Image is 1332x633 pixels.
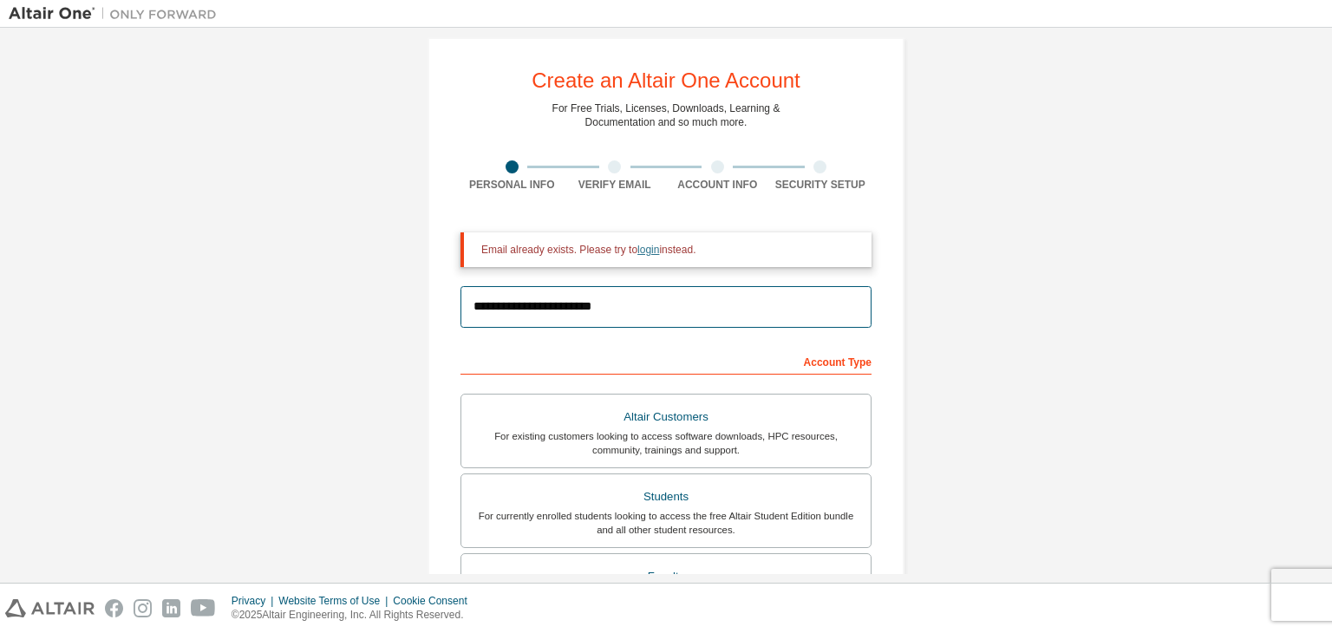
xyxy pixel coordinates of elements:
[232,594,278,608] div: Privacy
[472,429,860,457] div: For existing customers looking to access software downloads, HPC resources, community, trainings ...
[472,564,860,589] div: Faculty
[481,243,858,257] div: Email already exists. Please try to instead.
[460,347,872,375] div: Account Type
[191,599,216,617] img: youtube.svg
[472,485,860,509] div: Students
[393,594,477,608] div: Cookie Consent
[232,608,478,623] p: © 2025 Altair Engineering, Inc. All Rights Reserved.
[769,178,872,192] div: Security Setup
[460,178,564,192] div: Personal Info
[564,178,667,192] div: Verify Email
[9,5,225,23] img: Altair One
[472,405,860,429] div: Altair Customers
[134,599,152,617] img: instagram.svg
[472,509,860,537] div: For currently enrolled students looking to access the free Altair Student Edition bundle and all ...
[637,244,659,256] a: login
[278,594,393,608] div: Website Terms of Use
[105,599,123,617] img: facebook.svg
[552,101,780,129] div: For Free Trials, Licenses, Downloads, Learning & Documentation and so much more.
[666,178,769,192] div: Account Info
[162,599,180,617] img: linkedin.svg
[5,599,95,617] img: altair_logo.svg
[532,70,800,91] div: Create an Altair One Account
